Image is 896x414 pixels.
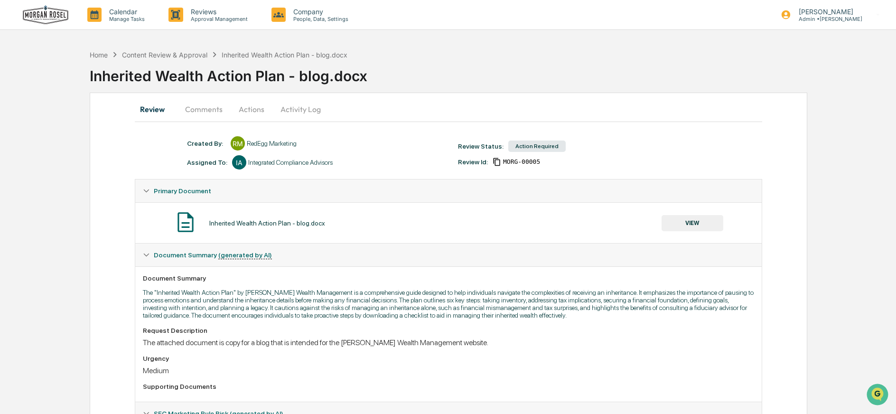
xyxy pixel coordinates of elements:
div: Home [90,51,108,59]
span: Pylon [94,161,115,168]
div: RedEgg Marketing [247,140,297,147]
p: How can we help? [9,20,173,35]
div: 🔎 [9,139,17,146]
u: (generated by AI) [218,251,272,259]
button: VIEW [662,215,723,231]
div: Created By: ‎ ‎ [187,140,226,147]
p: The "Inherited Wealth Action Plan" by [PERSON_NAME] Wealth Management is a comprehensive guide de... [143,289,754,319]
button: Actions [230,98,273,121]
div: Urgency [143,355,754,362]
div: Primary Document [135,202,762,243]
p: People, Data, Settings [286,16,353,22]
div: Action Required [508,141,566,152]
div: secondary tabs example [135,98,762,121]
p: Company [286,8,353,16]
img: 1746055101610-c473b297-6a78-478c-a979-82029cc54cd1 [9,73,27,90]
button: Review [135,98,177,121]
div: Inherited Wealth Action Plan - blog.docx [209,219,325,227]
div: 🖐️ [9,121,17,128]
a: 🗄️Attestations [65,116,121,133]
div: Supporting Documents [143,383,754,390]
p: [PERSON_NAME] [791,8,862,16]
div: Start new chat [32,73,156,82]
div: 🗄️ [69,121,76,128]
div: Content Review & Approval [122,51,207,59]
div: Inherited Wealth Action Plan - blog.docx [222,51,347,59]
div: RM [231,136,245,151]
p: Approval Management [183,16,252,22]
a: 🖐️Preclearance [6,116,65,133]
a: 🔎Data Lookup [6,134,64,151]
div: Review Id: [458,158,488,166]
div: Document Summary [143,274,754,282]
span: dc61dff3-6990-4881-b61d-22a483ca2626 [503,158,540,166]
img: Document Icon [174,210,197,234]
div: Inherited Wealth Action Plan - blog.docx [90,60,896,85]
div: We're available if you need us! [32,82,120,90]
p: Reviews [183,8,252,16]
span: Attestations [78,120,118,129]
span: Data Lookup [19,138,60,147]
span: Preclearance [19,120,61,129]
img: logo [23,5,68,25]
span: Primary Document [154,187,211,195]
div: Medium [143,366,754,375]
div: Document Summary (generated by AI) [135,244,762,266]
p: Admin • [PERSON_NAME] [791,16,862,22]
div: Document Summary (generated by AI) [135,266,762,402]
p: Manage Tasks [102,16,149,22]
iframe: Open customer support [866,383,891,408]
div: Integrated Compliance Advisors [248,159,333,166]
div: Review Status: [458,142,504,150]
div: The attached document is copy for a blog that is intended for the [PERSON_NAME] Wealth Management... [143,338,754,347]
p: Calendar [102,8,149,16]
button: Activity Log [273,98,328,121]
div: Assigned To: [187,159,227,166]
button: Comments [177,98,230,121]
span: Document Summary [154,251,272,259]
div: Primary Document [135,179,762,202]
div: Request Description [143,327,754,334]
a: Powered byPylon [67,160,115,168]
button: Start new chat [161,75,173,87]
div: IA [232,155,246,169]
